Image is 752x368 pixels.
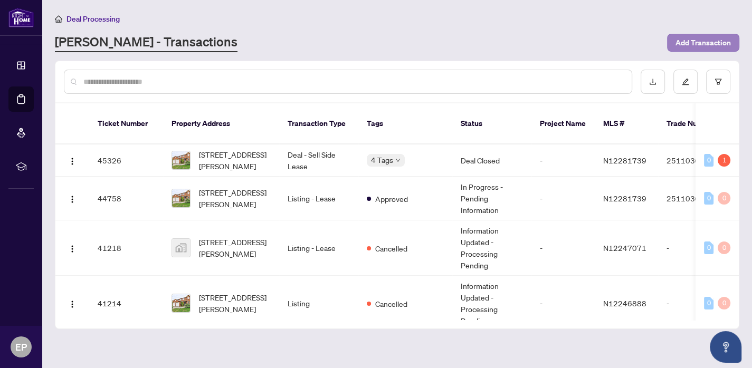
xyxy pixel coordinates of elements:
th: Status [452,103,531,144]
span: Cancelled [375,298,407,309]
img: Logo [68,300,77,308]
span: [STREET_ADDRESS][PERSON_NAME] [199,187,271,210]
td: Information Updated - Processing Pending [452,220,531,276]
img: Logo [68,195,77,204]
img: thumbnail-img [172,294,190,312]
td: Information Updated - Processing Pending [452,276,531,331]
th: Trade Number [658,103,732,144]
span: N12281739 [603,156,646,165]
td: - [531,276,595,331]
td: 44758 [89,177,163,220]
th: Project Name [531,103,595,144]
button: Open asap [710,331,741,363]
td: 2511030 [658,144,732,177]
button: edit [673,70,698,94]
span: N12247071 [603,243,646,253]
td: In Progress - Pending Information [452,177,531,220]
img: thumbnail-img [172,189,190,207]
td: - [658,220,732,276]
span: N12281739 [603,193,646,203]
span: Add Transaction [675,34,731,51]
span: N12246888 [603,298,646,308]
div: 0 [704,154,713,167]
td: Listing - Lease [279,177,358,220]
th: Transaction Type [279,103,358,144]
img: Logo [68,157,77,166]
img: thumbnail-img [172,151,190,169]
div: 0 [704,241,713,254]
div: 0 [704,192,713,205]
button: Logo [64,152,81,169]
span: [STREET_ADDRESS][PERSON_NAME] [199,236,271,259]
td: - [531,177,595,220]
span: home [55,15,62,23]
div: 0 [704,297,713,309]
th: Property Address [163,103,279,144]
th: MLS # [595,103,658,144]
td: - [531,220,595,276]
span: Cancelled [375,243,407,254]
div: 0 [718,241,730,254]
div: 0 [718,297,730,309]
span: download [649,78,656,85]
button: Logo [64,190,81,207]
div: 1 [718,154,730,167]
th: Tags [358,103,452,144]
td: 41218 [89,220,163,276]
td: Listing [279,276,358,331]
td: - [658,276,732,331]
td: - [531,144,595,177]
img: logo [8,8,34,27]
div: 0 [718,192,730,205]
span: EP [15,340,27,354]
span: [STREET_ADDRESS][PERSON_NAME] [199,149,271,172]
td: 45326 [89,144,163,177]
a: [PERSON_NAME] - Transactions [55,33,237,52]
button: Add Transaction [667,34,739,52]
span: edit [682,78,689,85]
span: filter [715,78,722,85]
img: Logo [68,245,77,253]
span: Deal Processing [66,14,120,24]
button: download [641,70,665,94]
button: Logo [64,239,81,256]
td: Listing - Lease [279,220,358,276]
span: [STREET_ADDRESS][PERSON_NAME] [199,292,271,315]
span: down [395,158,401,163]
th: Ticket Number [89,103,163,144]
td: Deal - Sell Side Lease [279,144,358,177]
button: Logo [64,295,81,312]
span: 4 Tags [371,154,393,166]
td: 2511030 [658,177,732,220]
img: thumbnail-img [172,239,190,257]
td: 41214 [89,276,163,331]
button: filter [706,70,730,94]
td: Deal Closed [452,144,531,177]
span: Approved [375,193,408,205]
